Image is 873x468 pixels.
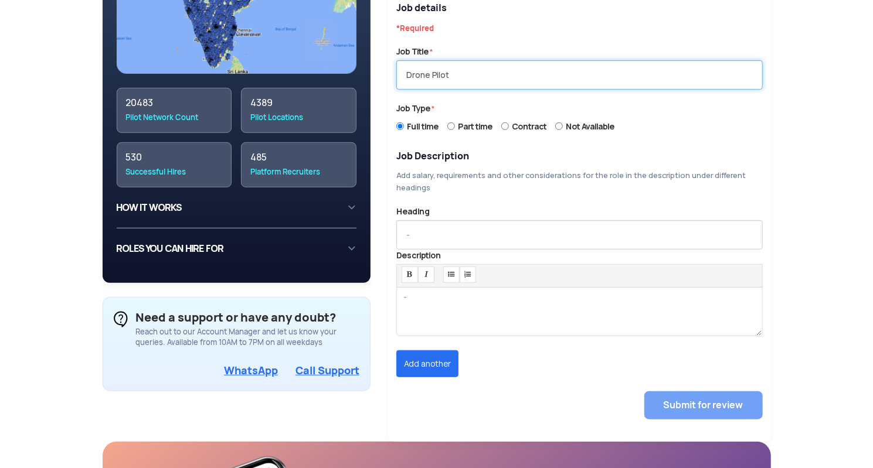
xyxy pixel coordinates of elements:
[402,267,418,283] button: Bold
[250,152,347,163] div: 485
[396,206,430,217] label: Heading
[250,97,347,109] div: 4389
[295,364,359,377] a: Call Support
[447,120,455,132] input: Part time
[117,197,357,218] div: HOW IT WORKS
[460,267,476,283] button: Ordered List
[117,238,357,259] div: ROLES YOU CAN HIRE FOR
[418,267,434,283] button: Italic
[126,97,223,109] div: 20483
[126,152,223,163] div: 530
[644,391,763,419] button: Submit for review
[126,166,223,178] div: Successful Hires
[396,350,458,377] button: Add another
[396,60,763,90] input: -
[136,327,360,348] div: Reach out to our Account Manager and let us know your queries. Available from 10AM to 7PM on all ...
[396,120,404,132] input: Full time
[512,121,546,132] span: Contract
[501,120,509,132] input: Contract
[136,308,360,327] div: Need a support or have any doubt?
[396,149,763,163] p: Job Description
[555,120,563,132] input: Not Available
[126,112,223,124] div: Pilot Network Count
[458,121,492,132] span: Part time
[250,112,347,124] div: Pilot Locations
[396,220,763,250] input: -
[396,23,434,33] span: *Required
[407,121,439,132] span: Full time
[396,46,433,58] label: Job Title
[224,364,278,377] a: WhatsApp
[396,103,434,115] label: Job Type
[396,250,441,261] label: Description
[396,170,746,193] span: Add salary, requirements and other considerations for the role in the description under different...
[443,267,460,283] button: Unordered List
[250,166,347,178] div: Platform Recruiters
[396,287,414,311] span: -
[566,121,614,132] span: Not Available
[396,1,763,15] p: Job details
